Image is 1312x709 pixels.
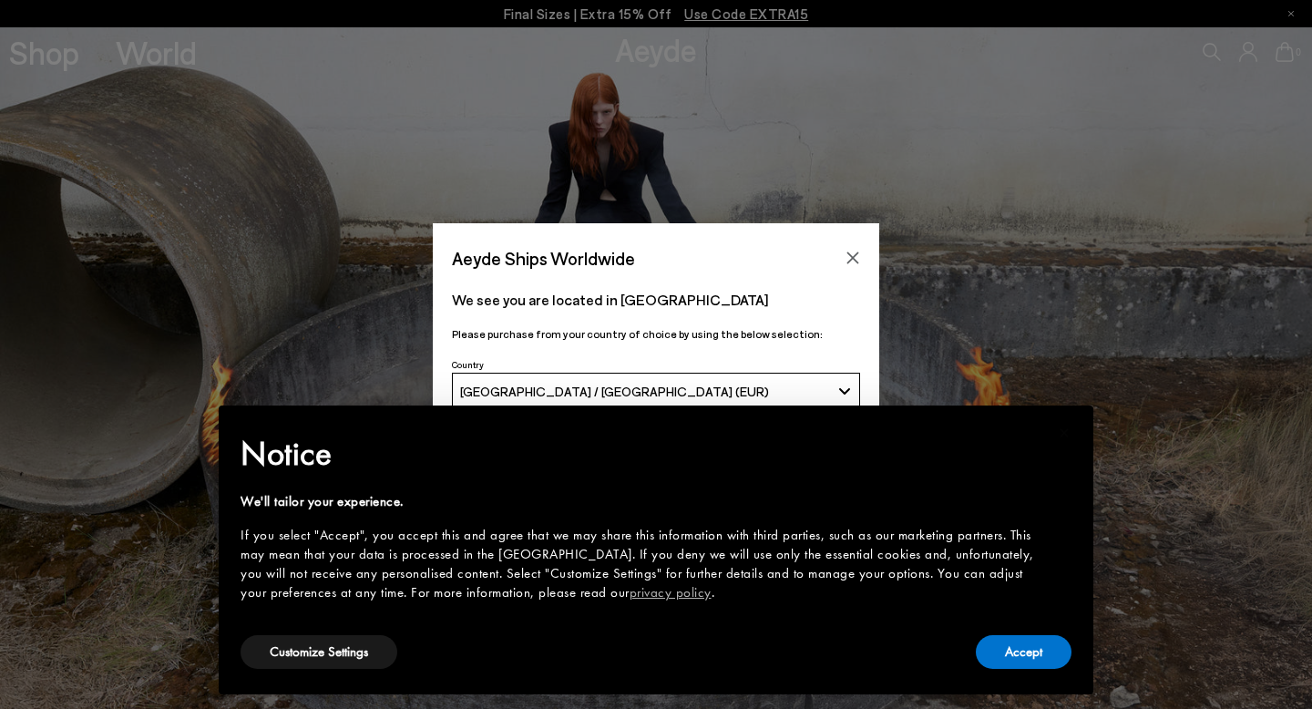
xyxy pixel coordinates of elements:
span: Country [452,359,484,370]
span: [GEOGRAPHIC_DATA] / [GEOGRAPHIC_DATA] (EUR) [460,384,769,399]
div: We'll tailor your experience. [241,492,1042,511]
a: privacy policy [630,583,712,601]
h2: Notice [241,430,1042,478]
p: We see you are located in [GEOGRAPHIC_DATA] [452,289,860,311]
span: × [1059,418,1071,447]
button: Customize Settings [241,635,397,669]
button: Close [839,244,866,272]
div: If you select "Accept", you accept this and agree that we may share this information with third p... [241,526,1042,602]
button: Close this notice [1042,411,1086,455]
span: Aeyde Ships Worldwide [452,242,635,274]
p: Please purchase from your country of choice by using the below selection: [452,325,860,343]
button: Accept [976,635,1071,669]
